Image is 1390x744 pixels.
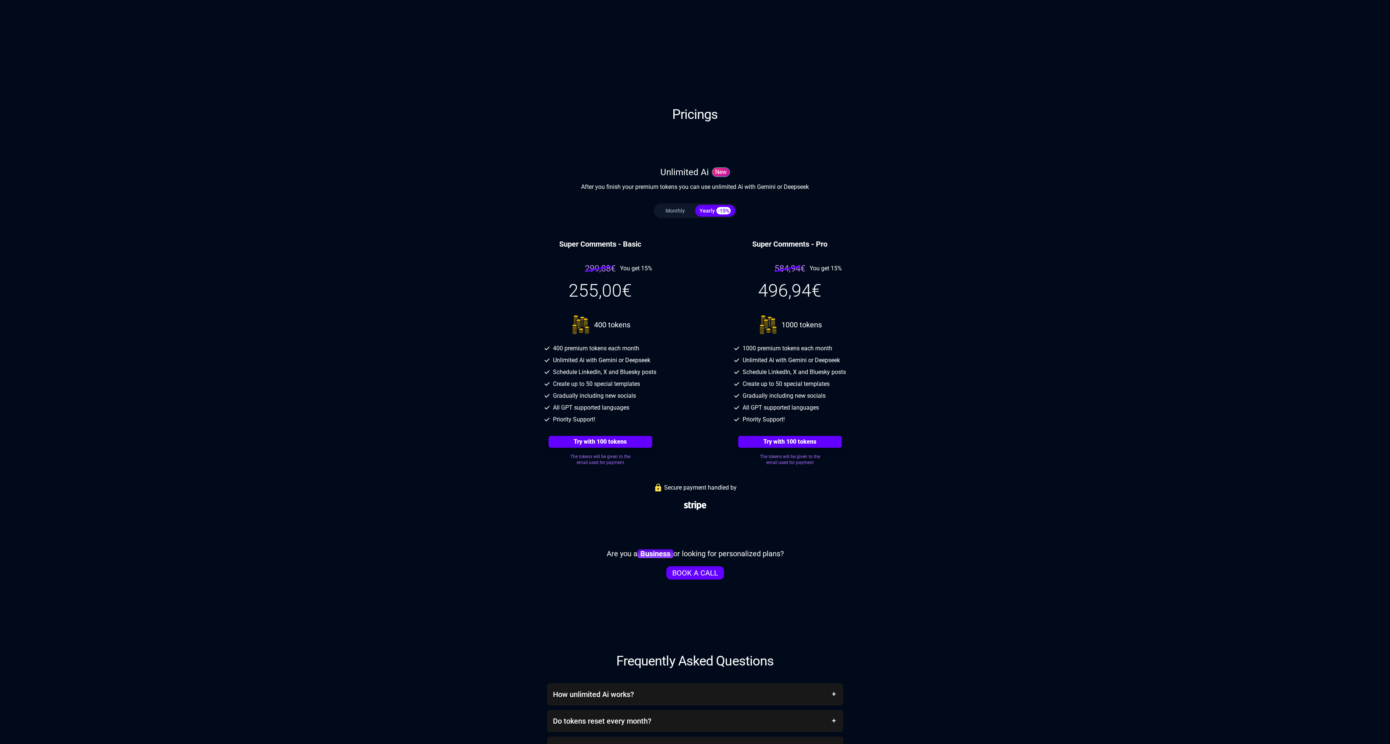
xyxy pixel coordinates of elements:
div: Frequently Asked Questions [473,654,917,668]
span: Gradually including new socials [553,391,636,400]
span: You get 15% [810,264,842,273]
span: The tokens will be given to the email used for payment [757,454,823,466]
span: 1000 premium tokens each month [743,344,832,353]
span: Priority Support! [553,415,595,424]
span: 1000 tokens [781,320,822,330]
span: 584,94€ [774,263,805,274]
span: Schedule LinkedIn, X and Bluesky posts [553,368,656,377]
span: Unlimited Ai with Gemini or Deepseek [743,356,840,365]
span: 496,94€ [701,282,879,300]
span: You get 15% [620,264,652,273]
a: Try with 100 tokens [549,436,652,448]
a: Try with 100 tokens [738,436,842,448]
span: 255,00€ [511,282,689,300]
h4: Unlimited Ai [660,166,709,178]
button: Yearly-15% [695,205,735,217]
span: Create up to 50 special templates [743,380,830,388]
button: Monthly [655,205,695,217]
b: Business [637,549,673,558]
a: BOOK A CALL [666,566,724,580]
span: -15% [716,207,731,214]
span: Create up to 50 special templates [553,380,640,388]
span: Are you a or looking for personalized plans? [607,548,784,559]
span: All GPT supported languages [553,403,629,412]
span: The tokens will be given to the email used for payment [567,454,634,466]
h4: Super Comments - Pro [701,239,879,249]
div: Yearly [695,207,735,214]
span: Priority Support! [743,415,785,424]
div: Pricings [473,107,917,122]
span: 299,88€ [585,263,616,274]
span: All GPT supported languages [743,403,819,412]
span: New [712,167,730,177]
h4: Super Comments - Basic [511,239,689,249]
span: Unlimited Ai with Gemini or Deepseek [553,356,650,365]
span: Gradually including new socials [743,391,826,400]
span: Schedule LinkedIn, X and Bluesky posts [743,368,846,377]
span: 400 tokens [594,320,630,330]
span: Secure payment handled by [664,483,737,492]
span: 400 premium tokens each month [553,344,639,353]
p: After you finish your premium tokens you can use unlimited Ai with Gemini or Deepseek [473,183,917,191]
